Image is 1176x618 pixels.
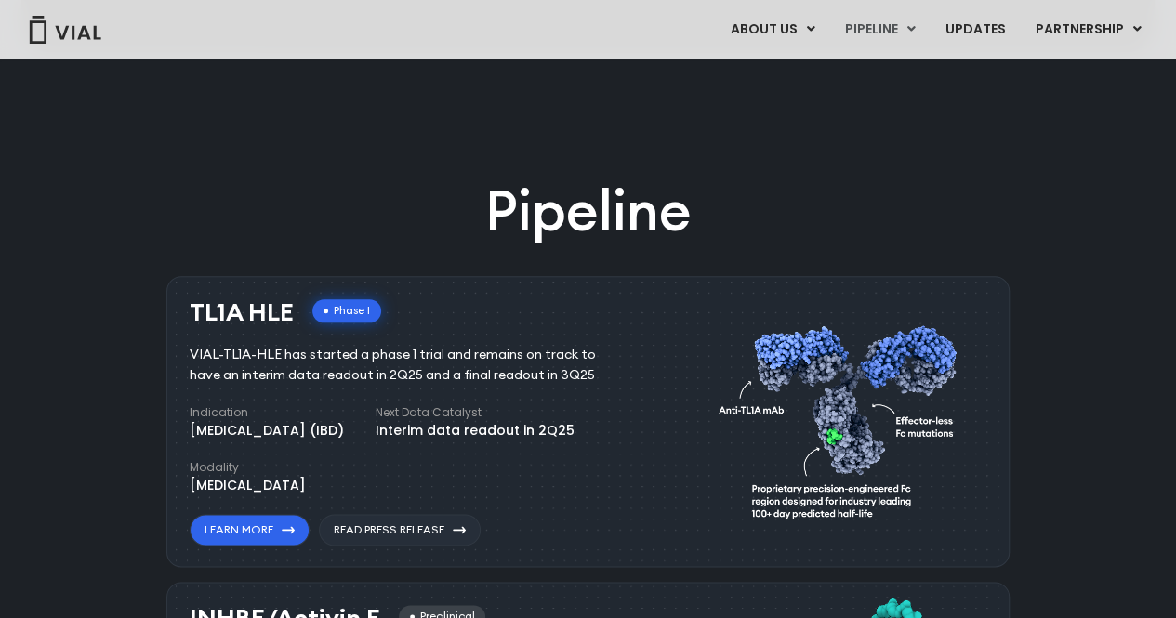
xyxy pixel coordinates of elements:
[931,14,1020,46] a: UPDATES
[830,14,930,46] a: PIPELINEMenu Toggle
[319,514,481,546] a: Read Press Release
[716,14,829,46] a: ABOUT USMenu Toggle
[190,459,306,476] h4: Modality
[376,404,575,421] h4: Next Data Catalyst
[1021,14,1156,46] a: PARTNERSHIPMenu Toggle
[485,173,692,249] h2: Pipeline
[190,421,344,440] div: [MEDICAL_DATA] (IBD)
[719,290,968,546] img: TL1A antibody diagram.
[190,476,306,495] div: [MEDICAL_DATA]
[190,345,624,386] div: VIAL-TL1A-HLE has started a phase 1 trial and remains on track to have an interim data readout in...
[28,16,102,44] img: Vial Logo
[190,404,344,421] h4: Indication
[190,299,294,326] h3: TL1A HLE
[312,299,381,322] div: Phase I
[376,421,575,440] div: Interim data readout in 2Q25
[190,514,310,546] a: Learn More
